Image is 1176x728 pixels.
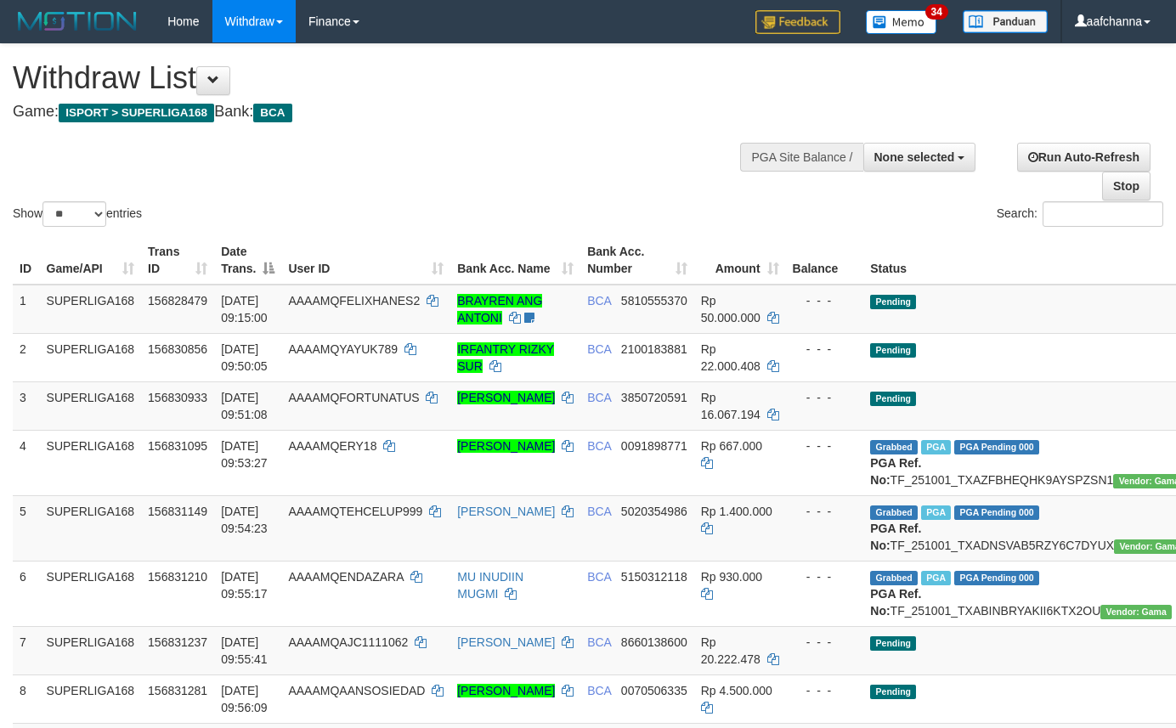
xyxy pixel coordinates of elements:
span: [DATE] 09:56:09 [221,684,268,714]
span: Copy 8660138600 to clipboard [621,635,687,649]
span: Copy 5150312118 to clipboard [621,570,687,584]
span: [DATE] 09:55:41 [221,635,268,666]
button: None selected [863,143,976,172]
span: Pending [870,636,916,651]
th: Balance [786,236,864,285]
span: Rp 22.000.408 [701,342,760,373]
span: Grabbed [870,505,918,520]
a: [PERSON_NAME] [457,635,555,649]
a: BRAYREN ANG ANTONI [457,294,542,324]
td: SUPERLIGA168 [40,333,142,381]
label: Search: [997,201,1163,227]
span: PGA Pending [954,440,1039,454]
td: SUPERLIGA168 [40,430,142,495]
span: AAAAMQENDAZARA [288,570,403,584]
span: 156830933 [148,391,207,404]
span: PGA Pending [954,505,1039,520]
span: Marked by aafsoycanthlai [921,440,951,454]
span: AAAAMQAANSOSIEDAD [288,684,425,697]
div: - - - [793,682,857,699]
span: 156831237 [148,635,207,649]
span: Copy 0091898771 to clipboard [621,439,687,453]
td: SUPERLIGA168 [40,495,142,561]
th: ID [13,236,40,285]
td: 5 [13,495,40,561]
a: [PERSON_NAME] [457,684,555,697]
span: Copy 0070506335 to clipboard [621,684,687,697]
span: Rp 930.000 [701,570,762,584]
b: PGA Ref. No: [870,522,921,552]
span: [DATE] 09:55:17 [221,570,268,601]
span: AAAAMQERY18 [288,439,376,453]
span: 156831281 [148,684,207,697]
span: Grabbed [870,571,918,585]
div: - - - [793,503,857,520]
td: SUPERLIGA168 [40,285,142,334]
span: 156831149 [148,505,207,518]
span: BCA [587,294,611,308]
span: [DATE] 09:50:05 [221,342,268,373]
img: Button%20Memo.svg [866,10,937,34]
span: Rp 50.000.000 [701,294,760,324]
td: 7 [13,626,40,674]
span: Pending [870,343,916,358]
img: panduan.png [963,10,1048,33]
th: Bank Acc. Name: activate to sort column ascending [450,236,580,285]
span: BCA [587,342,611,356]
span: Grabbed [870,440,918,454]
h4: Game: Bank: [13,104,767,121]
span: 156830856 [148,342,207,356]
a: IRFANTRY RIZKY SUR [457,342,554,373]
th: Bank Acc. Number: activate to sort column ascending [580,236,694,285]
span: Rp 20.222.478 [701,635,760,666]
b: PGA Ref. No: [870,587,921,618]
td: SUPERLIGA168 [40,561,142,626]
span: Pending [870,295,916,309]
span: BCA [253,104,291,122]
span: Copy 5810555370 to clipboard [621,294,687,308]
div: - - - [793,634,857,651]
span: Rp 4.500.000 [701,684,772,697]
span: AAAAMQYAYUK789 [288,342,398,356]
span: BCA [587,391,611,404]
span: Vendor URL: https://trx31.1velocity.biz [1100,605,1172,619]
td: 8 [13,674,40,723]
span: Pending [870,685,916,699]
div: - - - [793,437,857,454]
span: [DATE] 09:53:27 [221,439,268,470]
span: Copy 5020354986 to clipboard [621,505,687,518]
div: - - - [793,292,857,309]
a: Run Auto-Refresh [1017,143,1151,172]
span: ISPORT > SUPERLIGA168 [59,104,214,122]
span: None selected [874,150,955,164]
td: 1 [13,285,40,334]
span: Copy 2100183881 to clipboard [621,342,687,356]
span: BCA [587,635,611,649]
th: User ID: activate to sort column ascending [281,236,450,285]
span: 34 [925,4,948,20]
h1: Withdraw List [13,61,767,95]
span: AAAAMQFORTUNATUS [288,391,419,404]
span: [DATE] 09:15:00 [221,294,268,324]
span: BCA [587,570,611,584]
span: AAAAMQFELIXHANES2 [288,294,420,308]
span: [DATE] 09:54:23 [221,505,268,535]
span: AAAAMQAJC1111062 [288,635,408,649]
label: Show entries [13,201,142,227]
input: Search: [1043,201,1163,227]
div: PGA Site Balance / [740,143,862,172]
span: BCA [587,439,611,453]
td: 3 [13,381,40,430]
span: Rp 16.067.194 [701,391,760,421]
span: Rp 667.000 [701,439,762,453]
span: 156828479 [148,294,207,308]
span: AAAAMQTEHCELUP999 [288,505,422,518]
td: 4 [13,430,40,495]
td: SUPERLIGA168 [40,626,142,674]
th: Date Trans.: activate to sort column descending [214,236,281,285]
span: Copy 3850720591 to clipboard [621,391,687,404]
a: [PERSON_NAME] [457,439,555,453]
td: 6 [13,561,40,626]
span: Rp 1.400.000 [701,505,772,518]
span: BCA [587,684,611,697]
